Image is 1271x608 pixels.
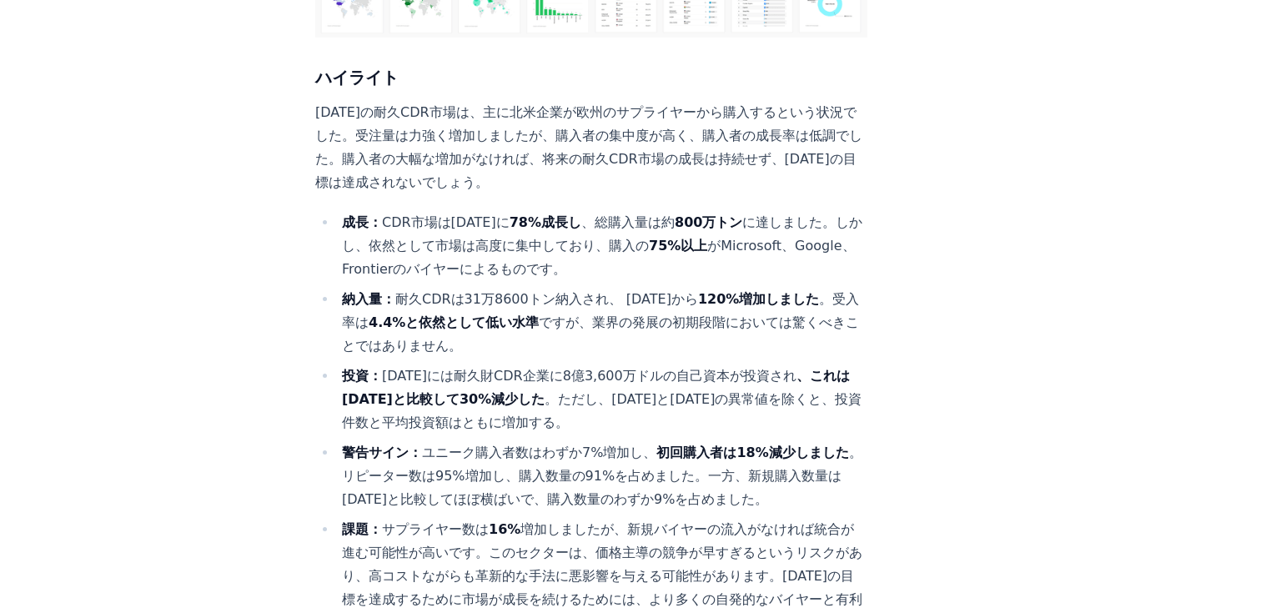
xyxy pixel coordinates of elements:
[342,314,859,354] font: ですが、業界の発展の初期段階においては驚くべきことではありません。
[675,214,742,230] font: 800万トン
[342,368,382,384] font: 投資：
[656,445,848,460] font: 初回購入者は18%減少しました
[382,521,489,537] font: サプライヤー数は
[342,214,382,230] font: 成長：
[342,391,862,430] font: 。ただし、[DATE]と[DATE]の異常値を除くと、投資件数と平均投資額はともに増加する。
[395,291,698,307] font: 耐久CDRは31万8600トン納入され、 [DATE]から
[342,291,395,307] font: 納入量：
[422,445,656,460] font: ユニーク購入者数はわずか7%増加し、
[342,445,862,507] font: 。リピーター数は95%増加し、購入数量の91%を占めました。一方、新規購入数量は[DATE]と比較してほぼ横ばいで、購入数量のわずか9%を占めました。
[382,214,510,230] font: CDR市場は[DATE]に
[649,238,707,254] font: 75%以上
[382,368,796,384] font: [DATE]には耐久財CDR企業に8億3,600万ドルの自己資本が投資され
[489,521,520,537] font: 16%
[369,314,539,330] font: 4.4%と依然として低い水準
[698,291,819,307] font: 120%増加しました
[581,214,675,230] font: 、総購入量は約
[342,521,382,537] font: 課題：
[315,68,399,88] font: ハイライト
[510,214,581,230] font: 78%成長し
[342,445,422,460] font: 警告サイン：
[315,104,862,190] font: [DATE]の耐久CDR市場は、主に北米企業が欧州のサプライヤーから購入するという状況でした。受注量は力強く増加しましたが、購入者の集中度が高く、購入者の成長率は低調でした。購入者の大幅な増加が...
